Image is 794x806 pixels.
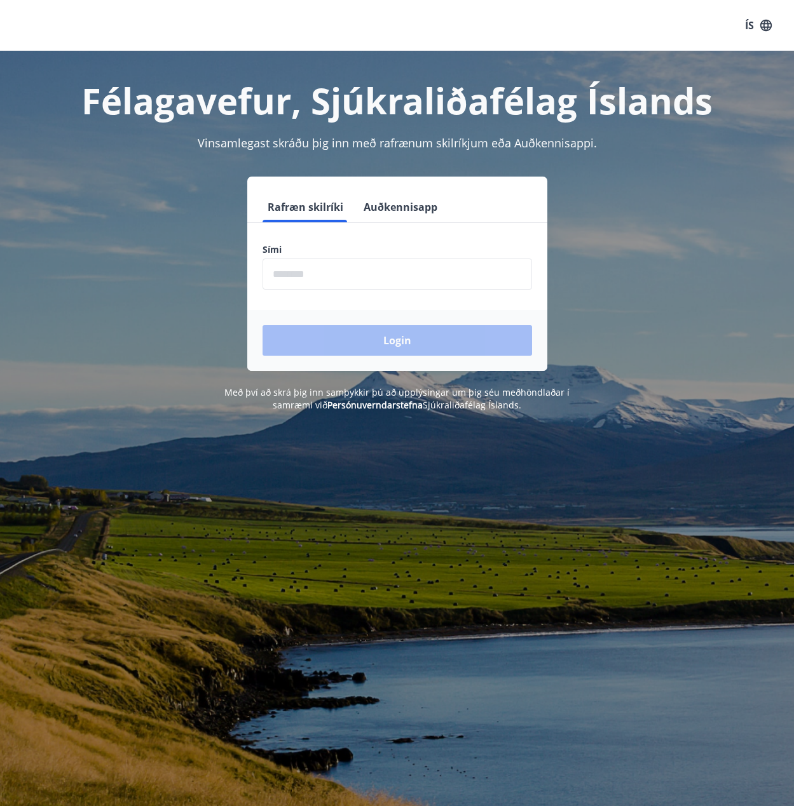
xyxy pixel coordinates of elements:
h1: Félagavefur, Sjúkraliðafélag Íslands [15,76,779,124]
button: ÍS [738,14,779,37]
a: Persónuverndarstefna [327,399,423,411]
span: Vinsamlegast skráðu þig inn með rafrænum skilríkjum eða Auðkennisappi. [198,135,597,151]
button: Auðkennisapp [359,192,442,222]
span: Með því að skrá þig inn samþykkir þú að upplýsingar um þig séu meðhöndlaðar í samræmi við Sjúkral... [224,386,570,411]
button: Rafræn skilríki [263,192,348,222]
label: Sími [263,243,532,256]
